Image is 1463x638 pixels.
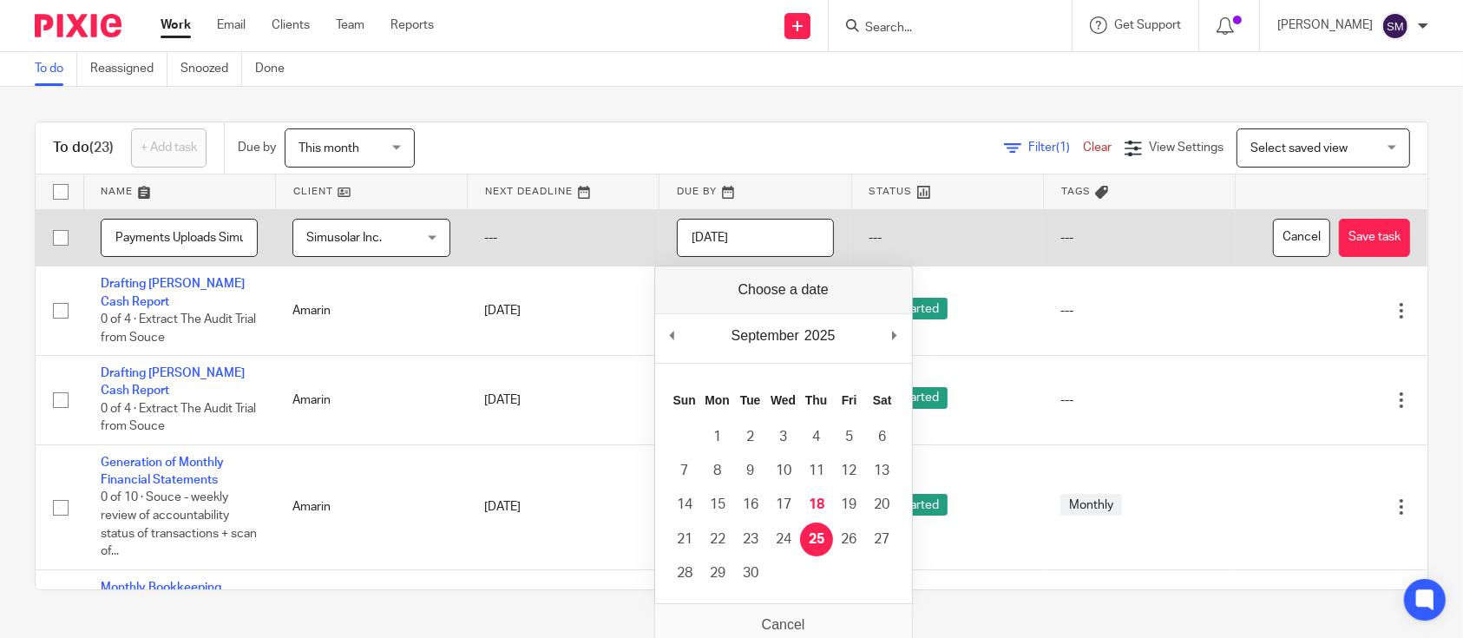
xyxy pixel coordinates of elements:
[101,582,221,594] a: Monthly Bookkeeping
[677,219,834,258] input: Use the arrow keys to pick a date
[851,209,1043,266] td: ---
[1277,16,1373,34] p: [PERSON_NAME]
[238,139,276,156] p: Due by
[35,52,77,86] a: To do
[701,556,734,590] button: 29
[468,356,659,445] td: [DATE]
[89,141,114,155] span: (23)
[802,323,838,349] div: 2025
[1061,187,1091,196] span: Tags
[90,52,167,86] a: Reassigned
[272,16,310,34] a: Clients
[668,454,701,488] button: 7
[1060,391,1217,409] div: ---
[101,457,224,486] a: Generation of Monthly Financial Statements
[468,444,659,569] td: [DATE]
[701,523,734,556] button: 22
[668,488,701,522] button: 14
[131,128,207,168] a: + Add task
[275,356,467,445] td: Amarin
[767,523,800,556] button: 24
[767,454,800,488] button: 10
[1149,141,1224,154] span: View Settings
[1028,141,1083,154] span: Filter
[53,139,114,157] h1: To do
[842,393,857,407] abbr: Friday
[705,393,729,407] abbr: Monday
[800,488,833,522] button: 18
[833,420,866,454] button: 5
[701,488,734,522] button: 15
[101,219,258,258] input: Task name
[390,16,434,34] a: Reports
[740,393,761,407] abbr: Tuesday
[275,444,467,569] td: Amarin
[1273,219,1330,258] button: Cancel
[336,16,364,34] a: Team
[1381,12,1409,40] img: svg%3E
[468,209,659,266] td: ---
[161,16,191,34] a: Work
[275,266,467,356] td: Amarin
[734,556,767,590] button: 30
[1043,209,1235,266] td: ---
[800,454,833,488] button: 11
[101,278,245,307] a: Drafting [PERSON_NAME] Cash Report
[866,488,899,522] button: 20
[771,393,796,407] abbr: Wednesday
[800,420,833,454] button: 4
[767,488,800,522] button: 17
[729,323,802,349] div: September
[866,420,899,454] button: 6
[1339,219,1410,258] button: Save task
[873,393,892,407] abbr: Saturday
[180,52,242,86] a: Snoozed
[664,323,681,349] button: Previous Month
[833,454,866,488] button: 12
[1060,302,1217,319] div: ---
[734,420,767,454] button: 2
[101,492,257,558] span: 0 of 10 · Souce - weekly review of accountability status of transactions + scan of...
[35,14,121,37] img: Pixie
[734,523,767,556] button: 23
[1060,494,1122,516] span: Monthly
[673,393,696,407] abbr: Sunday
[217,16,246,34] a: Email
[866,523,899,556] button: 27
[668,556,701,590] button: 28
[468,266,659,356] td: [DATE]
[734,454,767,488] button: 9
[833,523,866,556] button: 26
[800,523,833,556] button: 25
[101,367,245,397] a: Drafting [PERSON_NAME] Cash Report
[734,488,767,522] button: 16
[863,21,1020,36] input: Search
[1083,141,1112,154] a: Clear
[668,523,701,556] button: 21
[805,393,827,407] abbr: Thursday
[1114,19,1181,31] span: Get Support
[866,454,899,488] button: 13
[1250,142,1348,155] span: Select saved view
[1056,141,1070,154] span: (1)
[299,142,359,155] span: This month
[701,454,734,488] button: 8
[255,52,298,86] a: Done
[767,420,800,454] button: 3
[101,403,256,433] span: 0 of 4 · Extract The Audit Trial from Souce
[701,420,734,454] button: 1
[833,488,866,522] button: 19
[306,232,382,244] span: Simusolar Inc.
[101,313,256,344] span: 0 of 4 · Extract The Audit Trial from Souce
[886,323,903,349] button: Next Month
